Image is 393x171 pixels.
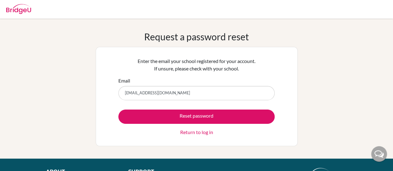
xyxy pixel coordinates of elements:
[180,128,213,136] a: Return to log in
[118,57,275,72] p: Enter the email your school registered for your account. If unsure, please check with your school.
[118,77,130,84] label: Email
[14,4,27,10] span: Help
[144,31,249,42] h1: Request a password reset
[6,4,31,14] img: Bridge-U
[118,110,275,124] button: Reset password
